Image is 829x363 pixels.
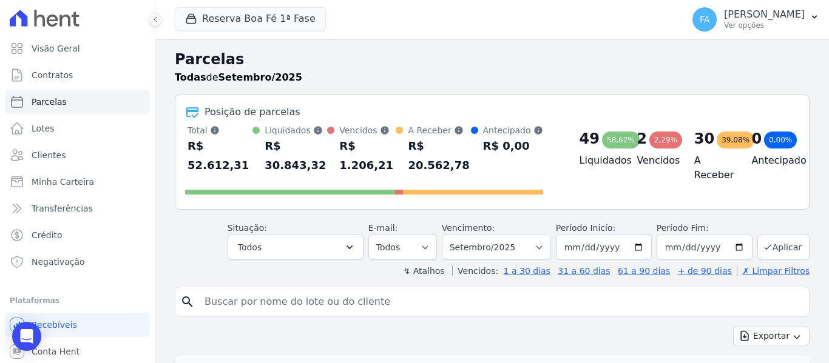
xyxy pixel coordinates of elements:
[678,266,732,276] a: + de 90 dias
[733,327,810,345] button: Exportar
[12,322,41,351] div: Open Intercom Messenger
[700,15,709,24] span: FA
[228,235,364,260] button: Todos
[483,124,543,136] div: Antecipado
[32,149,66,161] span: Clientes
[188,124,252,136] div: Total
[408,124,470,136] div: A Receber
[694,129,714,148] div: 30
[737,266,810,276] a: ✗ Limpar Filtros
[408,136,470,175] div: R$ 20.562,78
[32,122,55,135] span: Lotes
[5,250,150,274] a: Negativação
[188,136,252,175] div: R$ 52.612,31
[5,116,150,141] a: Lotes
[5,143,150,167] a: Clientes
[751,129,762,148] div: 0
[5,313,150,337] a: Recebíveis
[32,345,80,358] span: Conta Hent
[32,256,85,268] span: Negativação
[175,48,810,70] h2: Parcelas
[637,129,647,148] div: 2
[764,132,797,148] div: 0,00%
[724,8,805,21] p: [PERSON_NAME]
[5,63,150,87] a: Contratos
[228,223,267,233] label: Situação:
[339,124,396,136] div: Vencidos
[580,129,600,148] div: 49
[10,293,145,308] div: Plataformas
[5,223,150,247] a: Crédito
[602,132,640,148] div: 58,62%
[175,72,206,83] strong: Todas
[32,319,77,331] span: Recebíveis
[197,290,804,314] input: Buscar por nome do lote ou do cliente
[751,153,790,168] h4: Antecipado
[556,223,615,233] label: Período Inicío:
[265,136,327,175] div: R$ 30.843,32
[717,132,754,148] div: 39,08%
[483,136,543,156] div: R$ 0,00
[5,196,150,221] a: Transferências
[757,234,810,260] button: Aplicar
[32,96,67,108] span: Parcelas
[657,222,753,235] label: Período Fim:
[32,42,80,55] span: Visão Geral
[205,105,300,119] div: Posição de parcelas
[5,170,150,194] a: Minha Carteira
[580,153,618,168] h4: Liquidados
[180,295,195,309] i: search
[5,36,150,61] a: Visão Geral
[339,136,396,175] div: R$ 1.206,21
[694,153,733,182] h4: A Receber
[649,132,682,148] div: 2,29%
[442,223,495,233] label: Vencimento:
[637,153,675,168] h4: Vencidos
[32,176,94,188] span: Minha Carteira
[32,229,63,241] span: Crédito
[32,202,93,215] span: Transferências
[265,124,327,136] div: Liquidados
[218,72,302,83] strong: Setembro/2025
[32,69,73,81] span: Contratos
[724,21,805,30] p: Ver opções
[683,2,829,36] button: FA [PERSON_NAME] Ver opções
[368,223,398,233] label: E-mail:
[5,90,150,114] a: Parcelas
[175,70,302,85] p: de
[504,266,550,276] a: 1 a 30 dias
[175,7,326,30] button: Reserva Boa Fé 1ª Fase
[558,266,610,276] a: 31 a 60 dias
[452,266,498,276] label: Vencidos:
[238,240,262,255] span: Todos
[618,266,670,276] a: 61 a 90 dias
[403,266,444,276] label: ↯ Atalhos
